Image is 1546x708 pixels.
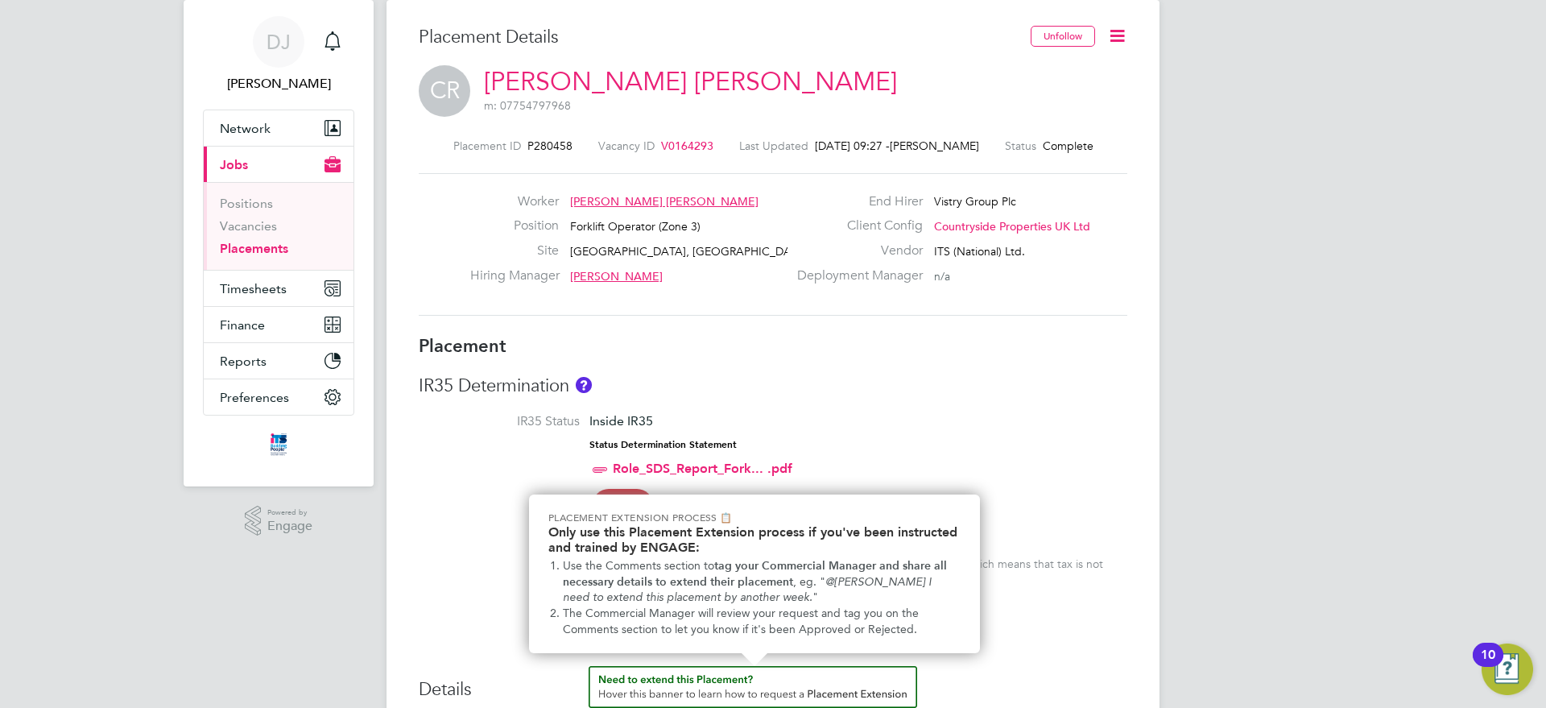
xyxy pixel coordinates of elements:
span: Powered by [267,506,312,520]
label: Deployment Manager [787,267,923,284]
span: Don Jeater [203,74,354,93]
span: DJ [267,31,291,52]
span: Jobs [220,157,248,172]
label: Position [470,217,559,234]
label: Site [470,242,559,259]
span: m: 07754797968 [484,98,571,113]
a: Placements [220,241,288,256]
span: Forklift Operator (Zone 3) [570,219,701,234]
span: Inside IR35 [589,413,653,429]
span: Vistry Group Plc [934,194,1016,209]
div: 10 [1481,655,1495,676]
button: Unfollow [1031,26,1095,47]
span: CR [419,65,470,117]
span: ITS (National) Ltd. [934,244,1025,259]
span: Countryside Properties UK Ltd [934,219,1090,234]
span: [PERSON_NAME] [890,139,979,153]
button: Open Resource Center, 10 new notifications [1482,644,1533,695]
span: Complete [1043,139,1093,153]
a: Vacancies [220,218,277,234]
span: Engage [267,520,312,533]
h3: Placement Details [419,26,1019,49]
a: Role_SDS_Report_Fork... .pdf [613,461,792,476]
h2: Only use this Placement Extension process if you've been instructed and trained by ENGAGE: [548,524,961,555]
label: Placement ID [453,139,521,153]
label: Hiring Manager [470,267,559,284]
span: Timesheets [220,281,287,296]
span: High [593,489,653,521]
span: Reports [220,354,267,369]
label: Vacancy ID [598,139,655,153]
span: , eg. " [793,575,825,589]
span: [PERSON_NAME] [PERSON_NAME] [570,194,759,209]
span: [DATE] 09:27 - [815,139,890,153]
strong: tag your Commercial Manager and share all necessary details to extend their placement [563,559,950,589]
label: Last Updated [739,139,808,153]
img: itsconstruction-logo-retina.png [267,432,290,458]
span: V0164293 [661,139,713,153]
a: Go to account details [203,16,354,93]
li: The Commercial Manager will review your request and tag you on the Comments section to let you kn... [563,606,961,637]
div: Need to extend this Placement? Hover this banner. [529,495,980,653]
span: Use the Comments section to [563,559,714,573]
button: About IR35 [576,377,592,393]
span: P280458 [527,139,573,153]
label: Vendor [787,242,923,259]
label: End Hirer [787,193,923,210]
span: [GEOGRAPHIC_DATA], [GEOGRAPHIC_DATA] [570,244,808,259]
span: Finance [220,317,265,333]
em: @[PERSON_NAME] I need to extend this placement by another week. [563,575,935,605]
button: How to extend a Placement? [589,666,917,708]
span: Network [220,121,271,136]
a: Go to home page [203,432,354,458]
a: Positions [220,196,273,211]
a: [PERSON_NAME] [PERSON_NAME] [484,66,897,97]
label: IR35 Status [419,413,580,430]
b: Placement [419,335,506,357]
label: IR35 Risk [419,496,580,513]
label: Status [1005,139,1036,153]
h3: IR35 Determination [419,375,1127,398]
label: Worker [470,193,559,210]
label: Client Config [787,217,923,234]
h3: Details [419,666,1127,702]
span: Preferences [220,390,289,405]
span: [PERSON_NAME] [570,269,663,284]
span: " [812,590,818,604]
p: Placement Extension Process 📋 [548,511,961,524]
span: n/a [934,269,950,284]
strong: Status Determination Statement [589,439,737,450]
